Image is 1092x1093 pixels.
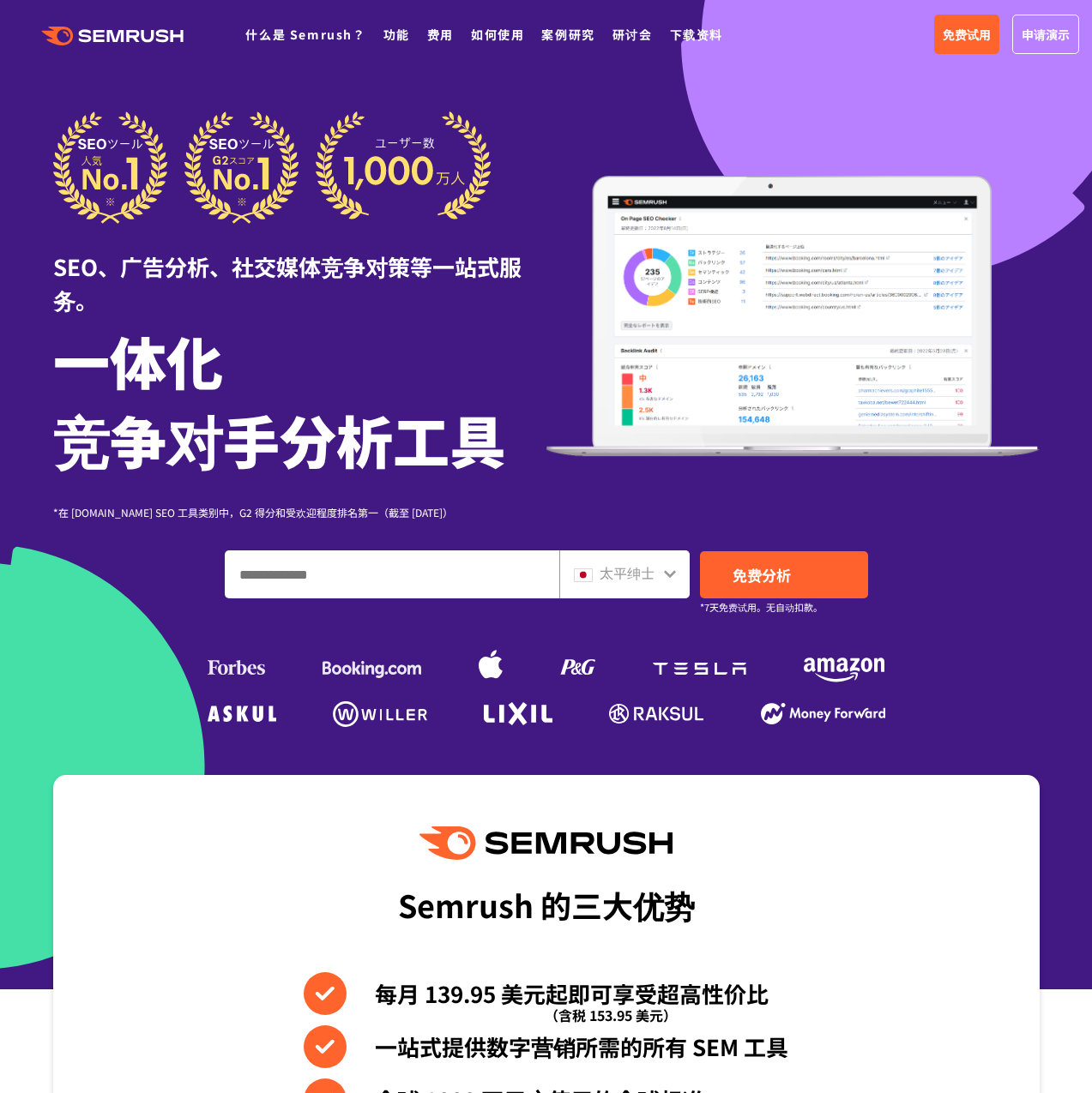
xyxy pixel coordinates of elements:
[1022,26,1070,43] font: 申请演示
[427,26,454,43] a: 费用
[943,26,991,43] font: 免费试用
[600,562,655,583] font: 太平绅士
[700,551,868,598] a: 免费分析
[419,826,672,860] img: Semrush
[398,882,695,927] font: Semrush 的三大优势
[733,564,791,586] font: 免费分析
[471,26,524,43] a: 如何使用
[700,600,823,614] font: *7天免费试用。无自动扣款。
[545,1005,677,1025] font: （含税 153.95 美元）
[541,26,594,43] a: 案例研究
[375,977,769,1009] font: 每月 139.95 美元起即可享受超高性价比
[53,319,223,401] font: 一体化
[934,15,999,54] a: 免费试用
[53,398,506,480] font: 竞争对手分析工具
[383,26,410,43] a: 功能
[375,1030,788,1062] font: 一站式提供数字营销所需的所有 SEM 工具
[53,250,522,315] font: SEO、广告分析、社交媒体竞争对策等一站式服务。
[1012,15,1079,54] a: 申请演示
[226,551,558,598] input: 输入域名、关键字或 URL
[245,26,365,43] a: 什么是 Semrush？
[612,26,653,43] a: 研讨会
[53,505,453,519] font: *在 [DOMAIN_NAME] SEO 工具类别中，G2 得分和受欢迎程度排名第一（截至 [DATE]）
[670,26,723,43] a: 下载资料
